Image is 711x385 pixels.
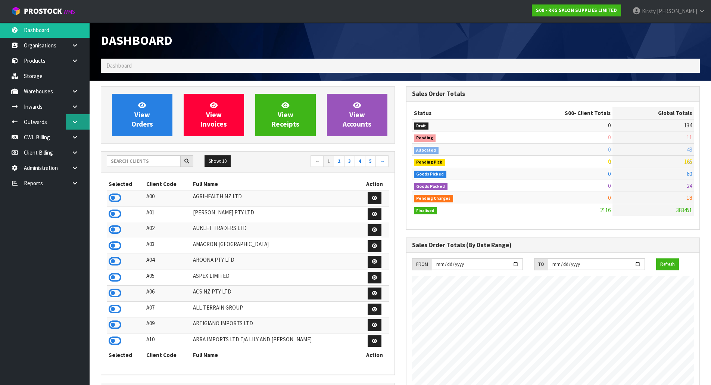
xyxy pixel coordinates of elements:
[375,155,389,167] a: →
[144,270,191,286] td: A05
[107,155,181,167] input: Search clients
[600,207,611,214] span: 2116
[144,286,191,302] td: A06
[144,254,191,270] td: A04
[144,301,191,317] td: A07
[253,155,389,168] nav: Page navigation
[414,207,437,215] span: Finalised
[608,158,611,165] span: 0
[687,146,692,153] span: 48
[414,195,453,202] span: Pending Charges
[11,6,21,16] img: cube-alt.png
[343,101,371,129] span: View Accounts
[412,107,505,119] th: Status
[191,190,360,206] td: AGRIHEALTH NZ LTD
[272,101,299,129] span: View Receipts
[191,349,360,361] th: Full Name
[687,170,692,177] span: 60
[191,286,360,302] td: ACS NZ PTY LTD
[642,7,656,15] span: Kirsty
[608,134,611,141] span: 0
[687,194,692,201] span: 18
[191,333,360,349] td: ARRA IMPORTS LTD T/A LILY AND [PERSON_NAME]
[101,32,172,48] span: Dashboard
[191,317,360,333] td: ARTIGIANO IMPORTS LTD
[191,238,360,254] td: AMACRON [GEOGRAPHIC_DATA]
[532,4,621,16] a: S00 - RKG SALON SUPPLIES LIMITED
[608,194,611,201] span: 0
[191,270,360,286] td: ASPEX LIMITED
[676,207,692,214] span: 383451
[608,122,611,129] span: 0
[144,178,191,190] th: Client Code
[656,258,679,270] button: Refresh
[191,206,360,222] td: [PERSON_NAME] PTY LTD
[565,109,574,117] span: S00
[344,155,355,167] a: 3
[24,6,62,16] span: ProStock
[361,178,389,190] th: Action
[361,349,389,361] th: Action
[687,182,692,189] span: 24
[612,107,694,119] th: Global Totals
[112,94,172,136] a: ViewOrders
[414,171,447,178] span: Goods Picked
[687,134,692,141] span: 11
[355,155,365,167] a: 4
[191,222,360,238] td: AUKLET TRADERS LTD
[657,7,697,15] span: [PERSON_NAME]
[414,159,445,166] span: Pending Pick
[684,122,692,129] span: 134
[536,7,617,13] strong: S00 - RKG SALON SUPPLIES LIMITED
[191,254,360,270] td: AROONA PTY LTD
[107,178,144,190] th: Selected
[365,155,376,167] a: 5
[412,90,694,97] h3: Sales Order Totals
[412,242,694,249] h3: Sales Order Totals (By Date Range)
[334,155,344,167] a: 2
[412,258,432,270] div: FROM
[327,94,387,136] a: ViewAccounts
[107,349,144,361] th: Selected
[608,170,611,177] span: 0
[144,206,191,222] td: A01
[505,107,612,119] th: - Client Totals
[191,301,360,317] td: ALL TERRAIN GROUP
[144,238,191,254] td: A03
[414,183,448,190] span: Goods Packed
[144,349,191,361] th: Client Code
[201,101,227,129] span: View Invoices
[131,101,153,129] span: View Orders
[144,222,191,238] td: A02
[414,122,429,130] span: Draft
[323,155,334,167] a: 1
[184,94,244,136] a: ViewInvoices
[414,147,439,154] span: Allocated
[205,155,231,167] button: Show: 10
[608,182,611,189] span: 0
[144,317,191,333] td: A09
[63,8,75,15] small: WMS
[106,62,132,69] span: Dashboard
[144,190,191,206] td: A00
[191,178,360,190] th: Full Name
[608,146,611,153] span: 0
[684,158,692,165] span: 165
[255,94,316,136] a: ViewReceipts
[534,258,548,270] div: TO
[144,333,191,349] td: A10
[414,134,436,142] span: Pending
[311,155,324,167] a: ←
